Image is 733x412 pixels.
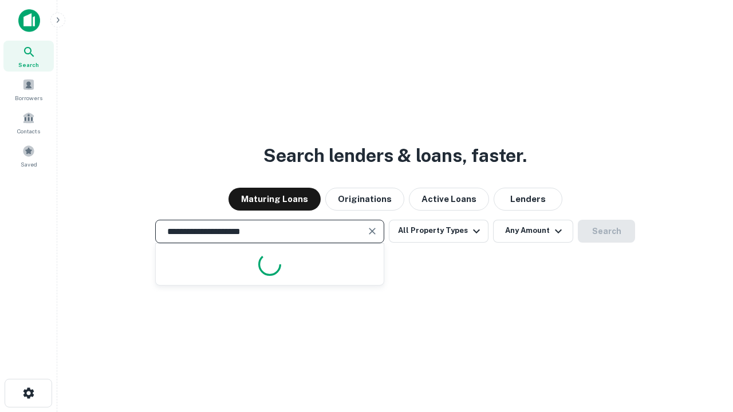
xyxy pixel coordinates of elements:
[15,93,42,102] span: Borrowers
[263,142,527,169] h3: Search lenders & loans, faster.
[18,60,39,69] span: Search
[325,188,404,211] button: Originations
[364,223,380,239] button: Clear
[3,74,54,105] a: Borrowers
[17,126,40,136] span: Contacts
[228,188,321,211] button: Maturing Loans
[3,107,54,138] a: Contacts
[21,160,37,169] span: Saved
[18,9,40,32] img: capitalize-icon.png
[3,140,54,171] a: Saved
[3,41,54,72] a: Search
[676,320,733,375] iframe: Chat Widget
[494,188,562,211] button: Lenders
[409,188,489,211] button: Active Loans
[389,220,488,243] button: All Property Types
[493,220,573,243] button: Any Amount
